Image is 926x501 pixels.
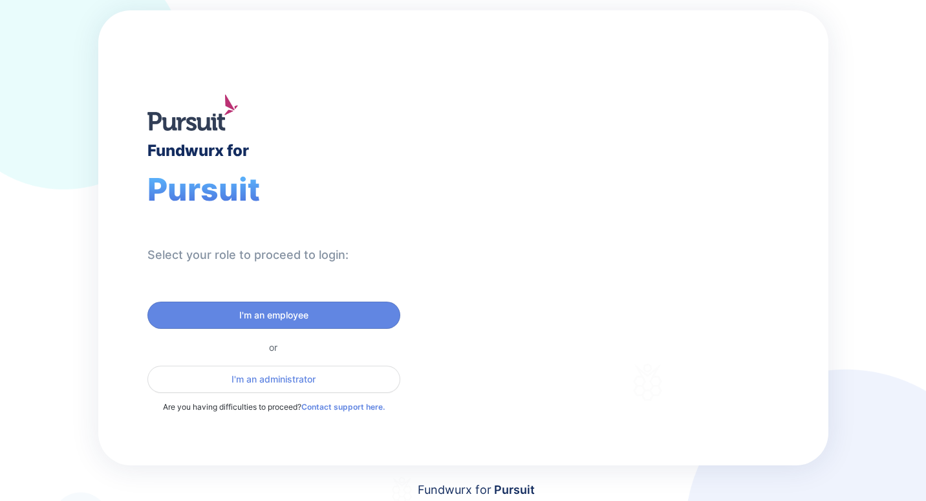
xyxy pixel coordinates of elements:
[147,141,249,160] div: Fundwurx for
[147,95,238,131] img: logo.jpg
[418,481,535,499] div: Fundwurx for
[147,342,400,353] div: or
[147,401,400,414] p: Are you having difficulties to proceed?
[147,247,349,263] div: Select your role to proceed to login:
[231,373,316,386] span: I'm an administrator
[147,302,400,329] button: I'm an employee
[537,257,759,293] div: Thank you for choosing Fundwurx as your partner in driving positive social impact!
[147,366,400,393] button: I'm an administrator
[537,199,685,230] div: Fundwurx
[537,182,638,194] div: Welcome to
[491,483,535,496] span: Pursuit
[239,309,308,322] span: I'm an employee
[147,170,260,208] span: Pursuit
[301,402,385,412] a: Contact support here.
